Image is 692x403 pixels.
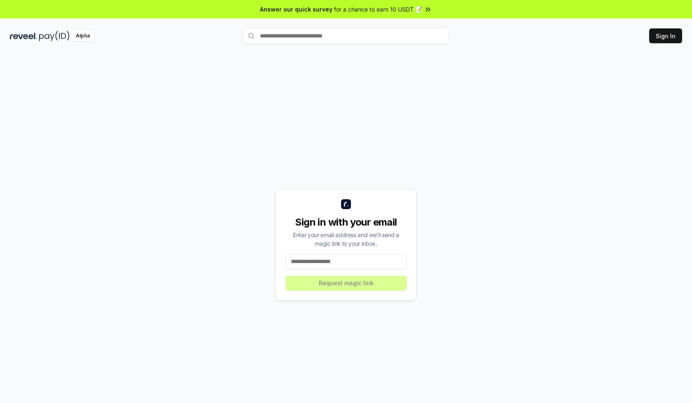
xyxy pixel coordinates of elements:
[285,231,407,248] div: Enter your email address and we’ll send a magic link to your inbox.
[285,216,407,229] div: Sign in with your email
[10,31,37,41] img: reveel_dark
[260,5,332,14] span: Answer our quick survey
[39,31,70,41] img: pay_id
[649,28,682,43] button: Sign In
[334,5,422,14] span: for a chance to earn 10 USDT 📝
[71,31,94,41] div: Alpha
[341,199,351,209] img: logo_small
